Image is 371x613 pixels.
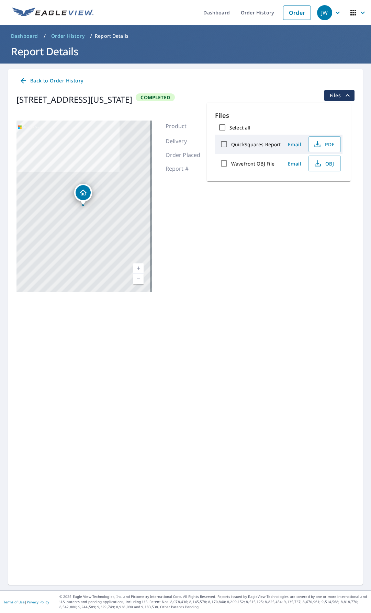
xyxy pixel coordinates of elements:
[317,5,332,20] div: JW
[166,122,207,130] p: Product
[27,600,49,604] a: Privacy Policy
[90,32,92,40] li: /
[330,91,352,100] span: Files
[48,31,87,42] a: Order History
[74,184,92,205] div: Dropped pin, building 1, Residential property, 631 H Ave Nevada, IA 50201-2145
[59,594,368,610] p: © 2025 Eagle View Technologies, Inc. and Pictometry International Corp. All Rights Reserved. Repo...
[308,156,341,171] button: OBJ
[8,44,363,58] h1: Report Details
[284,158,306,169] button: Email
[215,111,342,120] p: Files
[166,164,207,173] p: Report #
[231,141,281,148] label: QuickSquares Report
[16,75,86,87] a: Back to Order History
[16,93,132,106] div: [STREET_ADDRESS][US_STATE]
[283,5,311,20] a: Order
[44,32,46,40] li: /
[8,31,41,42] a: Dashboard
[12,8,93,18] img: EV Logo
[95,33,128,39] p: Report Details
[313,159,335,168] span: OBJ
[8,31,363,42] nav: breadcrumb
[286,160,303,167] span: Email
[166,137,207,145] p: Delivery
[11,33,38,39] span: Dashboard
[324,90,355,101] button: filesDropdownBtn-28055555
[229,124,250,131] label: Select all
[3,600,25,604] a: Terms of Use
[286,141,303,148] span: Email
[51,33,85,39] span: Order History
[166,151,207,159] p: Order Placed
[313,140,335,148] span: PDF
[308,136,341,152] button: PDF
[133,274,144,284] a: Current Level 17, Zoom Out
[133,263,144,274] a: Current Level 17, Zoom In
[231,160,274,167] label: Wavefront OBJ File
[136,94,174,101] span: Completed
[19,77,83,85] span: Back to Order History
[3,600,49,604] p: |
[284,139,306,150] button: Email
